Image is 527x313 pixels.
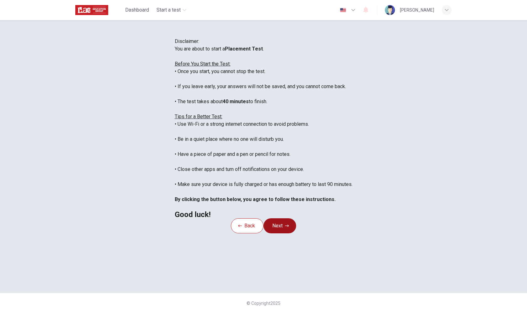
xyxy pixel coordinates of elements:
u: Before You Start the Test: [175,61,231,67]
button: Dashboard [123,4,152,16]
span: Disclaimer: [175,38,199,44]
img: ILAC logo [75,4,108,16]
img: en [339,8,347,13]
button: Start a test [154,4,189,16]
img: Profile picture [385,5,395,15]
span: Dashboard [125,6,149,14]
div: You are about to start a . • Once you start, you cannot stop the test. • If you leave early, your... [175,45,353,218]
span: © Copyright 2025 [247,301,280,306]
b: Placement Test [225,46,263,52]
b: By clicking the button below, you agree to follow these instructions. [175,196,336,202]
u: Tips for a Better Test: [175,114,222,119]
span: Start a test [157,6,181,14]
a: ILAC logo [75,4,123,16]
b: 40 minutes [223,98,249,104]
div: [PERSON_NAME] [400,6,434,14]
button: Back [231,218,263,233]
h2: Good luck! [175,211,353,218]
button: Next [263,218,296,233]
